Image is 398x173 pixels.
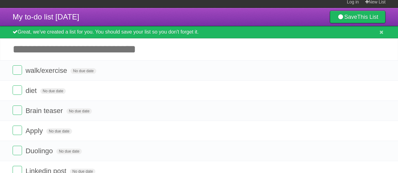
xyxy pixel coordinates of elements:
span: My to-do list [DATE] [13,13,79,21]
span: No due date [56,149,82,154]
span: No due date [66,108,92,114]
span: Apply [25,127,44,135]
span: Duolingo [25,147,54,155]
span: Brain teaser [25,107,64,115]
label: Done [13,126,22,135]
label: Done [13,85,22,95]
a: SaveThis List [330,11,385,23]
span: diet [25,87,38,95]
b: This List [357,14,378,20]
label: Done [13,146,22,155]
span: walk/exercise [25,67,69,74]
label: Done [13,105,22,115]
label: Done [13,65,22,75]
span: No due date [46,128,72,134]
span: No due date [40,88,66,94]
span: No due date [70,68,96,74]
